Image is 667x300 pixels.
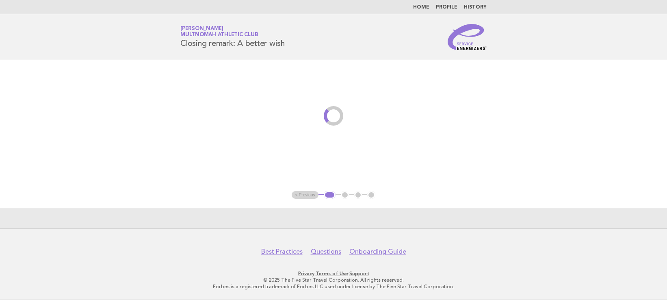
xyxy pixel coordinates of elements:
a: Support [349,271,369,276]
p: Forbes is a registered trademark of Forbes LLC used under license by The Five Star Travel Corpora... [85,283,582,290]
p: · · [85,270,582,277]
img: Service Energizers [448,24,487,50]
a: [PERSON_NAME]Multnomah Athletic Club [180,26,258,37]
a: Questions [311,248,341,256]
a: Home [413,5,429,10]
a: Privacy [298,271,314,276]
span: Multnomah Athletic Club [180,33,258,38]
a: Terms of Use [316,271,348,276]
a: History [464,5,487,10]
p: © 2025 The Five Star Travel Corporation. All rights reserved. [85,277,582,283]
a: Onboarding Guide [349,248,406,256]
h1: Closing remark: A better wish [180,26,285,48]
a: Profile [436,5,457,10]
a: Best Practices [261,248,303,256]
